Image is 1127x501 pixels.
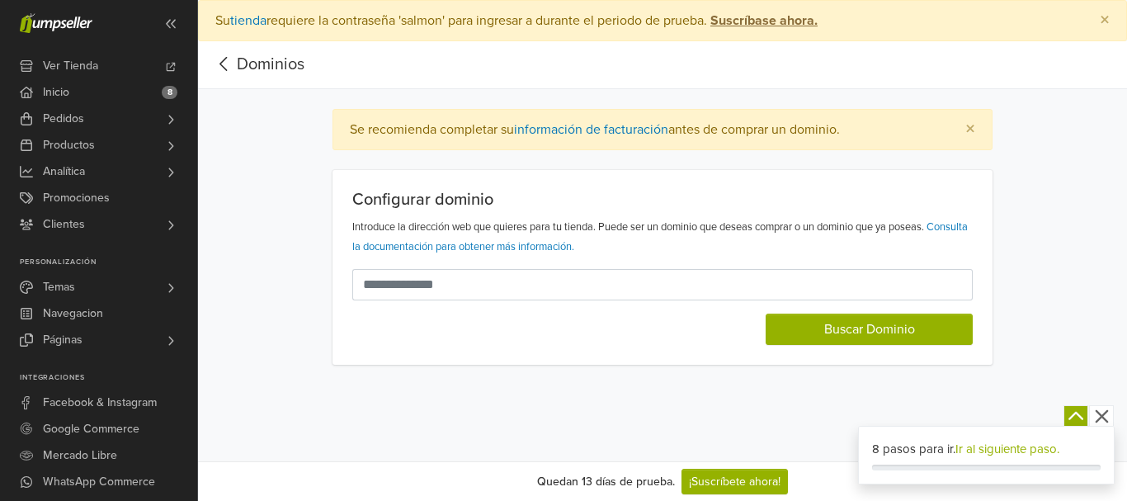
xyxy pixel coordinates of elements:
span: Pedidos [43,106,84,132]
a: información de facturación [514,121,668,138]
strong: Suscríbase ahora. [710,12,818,29]
span: WhatsApp Commerce [43,469,155,495]
span: Inicio [43,79,69,106]
button: Buscar Dominio [766,314,973,345]
a: ¡Suscríbete ahora! [681,469,788,494]
p: Integraciones [20,373,197,383]
span: Analítica [43,158,85,185]
a: tienda [230,12,266,29]
span: Clientes [43,211,85,238]
span: Páginas [43,327,83,353]
span: Promociones [43,185,110,211]
span: Temas [43,274,75,300]
span: × [965,117,975,141]
span: × [1100,8,1110,32]
div: 8 pasos para ir. [872,440,1101,459]
span: Facebook & Instagram [43,390,157,416]
span: 8 [162,86,177,99]
span: Mercado Libre [43,442,117,469]
a: Consulta la documentación para obtener más información. [352,220,968,253]
a: Suscríbase ahora. [707,12,818,29]
span: Google Commerce [43,416,139,442]
div: Quedan 13 días de prueba. [537,473,675,490]
a: Dominios [237,54,304,74]
span: Navegacion [43,300,103,327]
h5: Configurar dominio [352,190,973,210]
span: Productos [43,132,95,158]
p: Personalización [20,258,197,267]
a: Ir al siguiente paso. [955,442,1059,456]
span: Ver Tienda [43,53,98,79]
small: Introduce la dirección web que quieres para tu tienda. Puede ser un dominio que deseas comprar o ... [352,220,968,253]
button: Close [1083,1,1126,40]
div: Se recomienda completar su antes de comprar un dominio. [350,121,840,138]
